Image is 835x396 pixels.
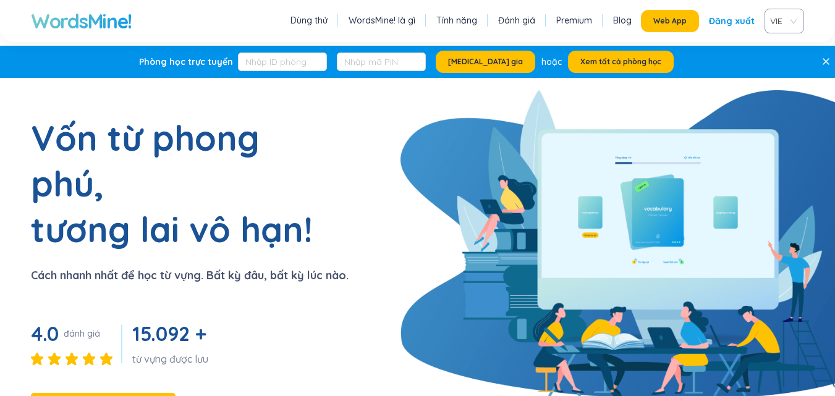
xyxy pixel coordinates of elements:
[770,12,794,30] span: VIE
[132,321,206,346] span: 15.092 +
[613,14,632,27] a: Blog
[64,327,100,340] div: đánh giá
[541,55,562,69] div: hoặc
[31,9,132,33] a: WordsMine!
[580,57,661,67] span: Xem tất cả phòng học
[556,14,592,27] a: Premium
[641,10,699,32] button: Web App
[653,16,687,26] span: Web App
[290,14,328,27] a: Dùng thử
[568,51,674,73] button: Xem tất cả phòng học
[31,321,59,346] span: 4.0
[436,51,535,73] button: [MEDICAL_DATA] gia
[448,57,523,67] span: [MEDICAL_DATA] gia
[238,53,327,71] input: Nhập ID phòng
[139,56,233,68] div: Phòng học trực tuyến
[709,10,755,32] div: Đăng xuất
[31,267,349,284] p: Cách nhanh nhất để học từ vựng. Bất kỳ đâu, bất kỳ lúc nào.
[436,14,477,27] a: Tính năng
[349,14,415,27] a: WordsMine! là gì
[498,14,535,27] a: Đánh giá
[31,115,340,252] h1: Vốn từ phong phú, tương lai vô hạn!
[132,352,211,366] div: từ vựng được lưu
[337,53,426,71] input: Nhập mã PIN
